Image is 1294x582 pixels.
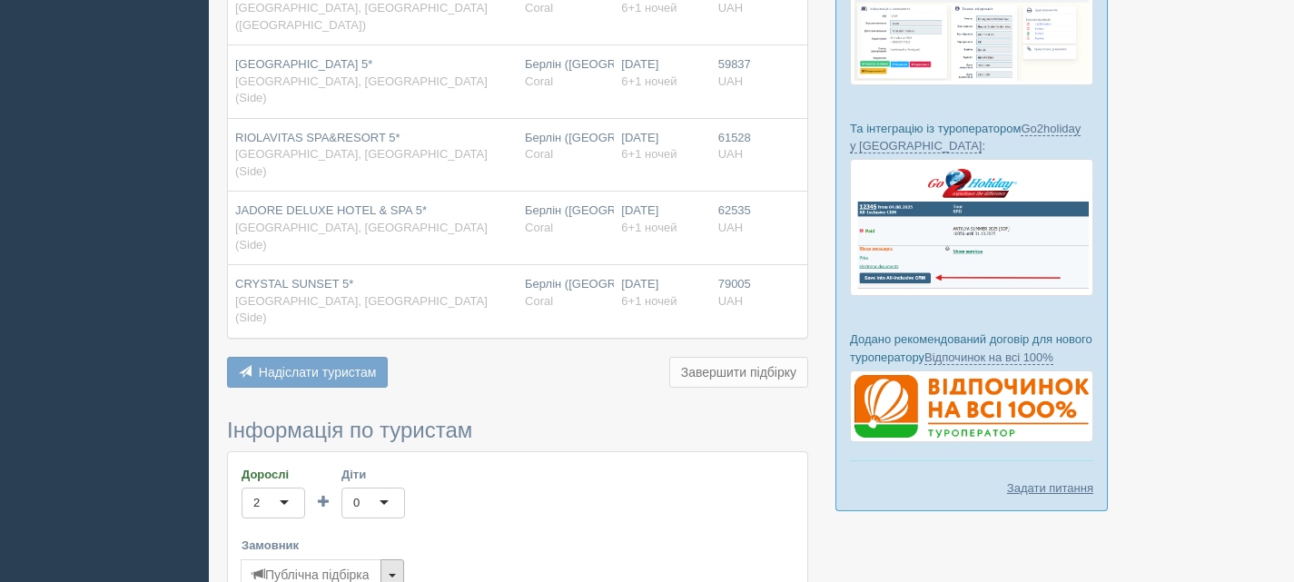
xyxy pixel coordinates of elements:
div: [DATE] [621,130,703,163]
div: Берлін ([GEOGRAPHIC_DATA]) [525,56,607,90]
img: %D0%B4%D0%BE%D0%B3%D0%BE%D0%B2%D1%96%D1%80-%D0%B2%D1%96%D0%B4%D0%BF%D0%BE%D1%87%D0%B8%D0%BD%D0%BE... [850,370,1093,443]
span: JADORE DELUXE HOTEL & SPA 5* [235,203,427,217]
span: 6+1 ночей [621,1,677,15]
a: Go2holiday у [GEOGRAPHIC_DATA] [850,122,1081,153]
button: Завершити підбірку [669,357,808,388]
p: Додано рекомендований договір для нового туроператору [850,330,1093,365]
div: Берлін ([GEOGRAPHIC_DATA]) [525,202,607,236]
span: [GEOGRAPHIC_DATA], [GEOGRAPHIC_DATA] (Side) [235,74,488,105]
label: Дорослі [242,466,305,483]
span: UAH [718,74,743,88]
span: [GEOGRAPHIC_DATA], [GEOGRAPHIC_DATA] (Side) [235,147,488,178]
span: 6+1 ночей [621,294,677,308]
span: Coral [525,1,553,15]
label: Діти [341,466,405,483]
span: RIOLAVITAS SPA&RESORT 5* [235,131,400,144]
p: Та інтеграцію із туроператором : [850,120,1093,154]
a: Відпочинок на всі 100% [924,350,1053,365]
span: UAH [718,147,743,161]
span: [GEOGRAPHIC_DATA] 5* [235,57,372,71]
img: go2holiday-bookings-crm-for-travel-agency.png [850,159,1093,296]
a: Задати питання [1007,479,1093,497]
span: Coral [525,147,553,161]
span: 79005 [718,277,751,291]
span: 6+1 ночей [621,221,677,234]
span: UAH [718,221,743,234]
span: UAH [718,1,743,15]
div: [DATE] [621,202,703,236]
button: Надіслати туристам [227,357,388,388]
label: Замовник [242,537,794,554]
span: 61528 [718,131,751,144]
span: [GEOGRAPHIC_DATA], [GEOGRAPHIC_DATA] (Side) [235,221,488,252]
span: CRYSTAL SUNSET 5* [235,277,353,291]
span: [GEOGRAPHIC_DATA], [GEOGRAPHIC_DATA] ([GEOGRAPHIC_DATA]) [235,1,488,32]
span: UAH [718,294,743,308]
span: Coral [525,74,553,88]
span: 6+1 ночей [621,74,677,88]
span: [GEOGRAPHIC_DATA], [GEOGRAPHIC_DATA] (Side) [235,294,488,325]
div: [DATE] [621,276,703,310]
span: Coral [525,294,553,308]
span: 59837 [718,57,751,71]
h3: Інформація по туристам [227,419,808,442]
span: 62535 [718,203,751,217]
span: Надіслати туристам [259,365,377,380]
div: Берлін ([GEOGRAPHIC_DATA]) [525,276,607,310]
span: Coral [525,221,553,234]
div: 0 [353,494,360,512]
span: 6+1 ночей [621,147,677,161]
div: 2 [253,494,260,512]
div: Берлін ([GEOGRAPHIC_DATA]) [525,130,607,163]
div: [DATE] [621,56,703,90]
